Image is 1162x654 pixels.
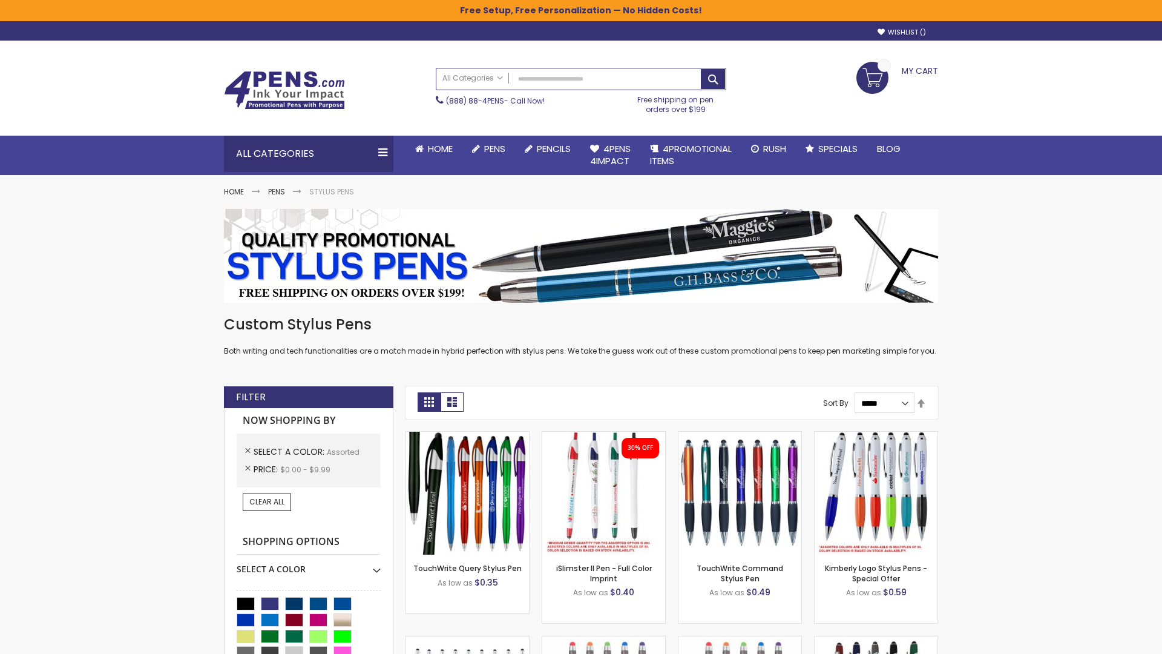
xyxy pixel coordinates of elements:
[406,432,529,555] img: TouchWrite Query Stylus Pen-Assorted
[254,446,327,458] span: Select A Color
[867,136,910,162] a: Blog
[741,136,796,162] a: Rush
[542,432,665,555] img: iSlimster II - Full Color-Assorted
[815,431,937,441] a: Kimberly Logo Stylus Pens-Assorted
[796,136,867,162] a: Specials
[224,315,938,357] div: Both writing and tech functionalities are a match made in hybrid perfection with stylus pens. We ...
[405,136,462,162] a: Home
[678,636,801,646] a: Islander Softy Gel with Stylus - ColorJet Imprint-Assorted
[418,392,441,412] strong: Grid
[883,586,907,598] span: $0.59
[640,136,741,175] a: 4PROMOTIONALITEMS
[474,576,498,589] span: $0.35
[224,71,345,110] img: 4Pens Custom Pens and Promotional Products
[537,142,571,155] span: Pencils
[610,586,634,598] span: $0.40
[650,142,732,167] span: 4PROMOTIONAL ITEMS
[442,73,503,83] span: All Categories
[268,187,285,197] a: Pens
[438,578,473,588] span: As low as
[236,391,266,404] strong: Filter
[224,136,393,172] div: All Categories
[406,636,529,646] a: Stiletto Advertising Stylus Pens-Assorted
[327,447,359,457] span: Assorted
[413,563,522,573] a: TouchWrite Query Stylus Pen
[280,464,330,475] span: $0.00 - $9.99
[746,586,770,598] span: $0.49
[846,587,881,598] span: As low as
[678,431,801,441] a: TouchWrite Command Stylus Pen-Assorted
[556,563,652,583] a: iSlimster II Pen - Full Color Imprint
[436,68,509,88] a: All Categories
[515,136,580,162] a: Pencils
[628,444,653,452] div: 30% OFF
[224,209,938,303] img: Stylus Pens
[254,463,280,475] span: Price
[625,90,727,114] div: Free shipping on pen orders over $199
[877,142,901,155] span: Blog
[678,432,801,555] img: TouchWrite Command Stylus Pen-Assorted
[462,136,515,162] a: Pens
[406,431,529,441] a: TouchWrite Query Stylus Pen-Assorted
[815,432,937,555] img: Kimberly Logo Stylus Pens-Assorted
[309,187,354,197] strong: Stylus Pens
[580,136,640,175] a: 4Pens4impact
[573,587,608,598] span: As low as
[237,408,381,434] strong: Now Shopping by
[823,398,849,408] label: Sort By
[243,494,291,510] a: Clear All
[542,431,665,441] a: iSlimster II - Full Color-Assorted
[249,497,284,507] span: Clear All
[224,315,938,334] h1: Custom Stylus Pens
[709,587,744,598] span: As low as
[237,555,381,575] div: Select A Color
[590,142,631,167] span: 4Pens 4impact
[446,96,504,106] a: (888) 88-4PENS
[484,142,505,155] span: Pens
[825,563,927,583] a: Kimberly Logo Stylus Pens - Special Offer
[542,636,665,646] a: Islander Softy Gel Pen with Stylus-Assorted
[697,563,783,583] a: TouchWrite Command Stylus Pen
[446,96,545,106] span: - Call Now!
[818,142,858,155] span: Specials
[428,142,453,155] span: Home
[815,636,937,646] a: Custom Soft Touch® Metal Pens with Stylus-Assorted
[878,28,926,37] a: Wishlist
[237,529,381,555] strong: Shopping Options
[224,187,244,197] a: Home
[763,142,786,155] span: Rush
